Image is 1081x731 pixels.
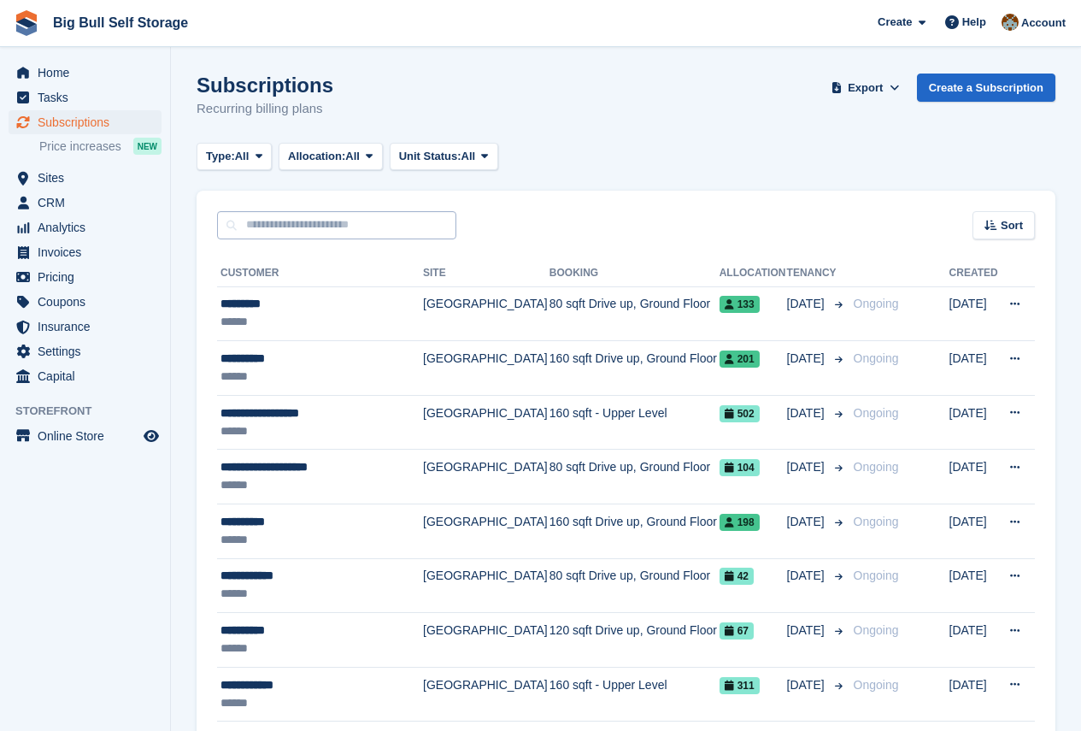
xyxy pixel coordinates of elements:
[854,569,899,582] span: Ongoing
[423,286,549,341] td: [GEOGRAPHIC_DATA]
[423,613,549,668] td: [GEOGRAPHIC_DATA]
[549,341,720,396] td: 160 sqft Drive up, Ground Floor
[549,558,720,613] td: 80 sqft Drive up, Ground Floor
[949,504,999,559] td: [DATE]
[9,290,162,314] a: menu
[9,240,162,264] a: menu
[720,351,760,368] span: 201
[9,339,162,363] a: menu
[39,139,121,155] span: Price increases
[423,341,549,396] td: [GEOGRAPHIC_DATA]
[720,677,760,694] span: 311
[197,143,272,171] button: Type: All
[38,424,140,448] span: Online Store
[38,339,140,363] span: Settings
[720,459,760,476] span: 104
[949,558,999,613] td: [DATE]
[1021,15,1066,32] span: Account
[949,667,999,722] td: [DATE]
[854,297,899,310] span: Ongoing
[549,613,720,668] td: 120 sqft Drive up, Ground Floor
[549,260,720,287] th: Booking
[720,514,760,531] span: 198
[38,191,140,215] span: CRM
[423,395,549,450] td: [GEOGRAPHIC_DATA]
[949,260,999,287] th: Created
[720,405,760,422] span: 502
[854,623,899,637] span: Ongoing
[787,676,828,694] span: [DATE]
[38,240,140,264] span: Invoices
[38,290,140,314] span: Coupons
[549,504,720,559] td: 160 sqft Drive up, Ground Floor
[787,404,828,422] span: [DATE]
[9,315,162,339] a: menu
[828,74,903,102] button: Export
[720,568,754,585] span: 42
[878,14,912,31] span: Create
[549,450,720,504] td: 80 sqft Drive up, Ground Floor
[235,148,250,165] span: All
[206,148,235,165] span: Type:
[9,364,162,388] a: menu
[848,80,883,97] span: Export
[423,450,549,504] td: [GEOGRAPHIC_DATA]
[787,513,828,531] span: [DATE]
[423,667,549,722] td: [GEOGRAPHIC_DATA]
[38,364,140,388] span: Capital
[854,351,899,365] span: Ongoing
[38,315,140,339] span: Insurance
[9,85,162,109] a: menu
[423,558,549,613] td: [GEOGRAPHIC_DATA]
[949,450,999,504] td: [DATE]
[399,148,461,165] span: Unit Status:
[549,667,720,722] td: 160 sqft - Upper Level
[197,99,333,119] p: Recurring billing plans
[461,148,476,165] span: All
[217,260,423,287] th: Customer
[854,678,899,692] span: Ongoing
[1001,217,1023,234] span: Sort
[9,110,162,134] a: menu
[288,148,345,165] span: Allocation:
[423,504,549,559] td: [GEOGRAPHIC_DATA]
[46,9,195,37] a: Big Bull Self Storage
[9,166,162,190] a: menu
[854,406,899,420] span: Ongoing
[197,74,333,97] h1: Subscriptions
[917,74,1055,102] a: Create a Subscription
[854,460,899,474] span: Ongoing
[854,515,899,528] span: Ongoing
[141,426,162,446] a: Preview store
[38,85,140,109] span: Tasks
[39,137,162,156] a: Price increases NEW
[549,286,720,341] td: 80 sqft Drive up, Ground Floor
[949,286,999,341] td: [DATE]
[9,61,162,85] a: menu
[9,215,162,239] a: menu
[787,350,828,368] span: [DATE]
[14,10,39,36] img: stora-icon-8386f47178a22dfd0bd8f6a31ec36ba5ce8667c1dd55bd0f319d3a0aa187defe.svg
[133,138,162,155] div: NEW
[9,424,162,448] a: menu
[549,395,720,450] td: 160 sqft - Upper Level
[38,110,140,134] span: Subscriptions
[279,143,383,171] button: Allocation: All
[949,613,999,668] td: [DATE]
[787,260,847,287] th: Tenancy
[720,622,754,640] span: 67
[345,148,360,165] span: All
[949,341,999,396] td: [DATE]
[787,458,828,476] span: [DATE]
[38,166,140,190] span: Sites
[38,215,140,239] span: Analytics
[9,265,162,289] a: menu
[720,296,760,313] span: 133
[787,622,828,640] span: [DATE]
[38,61,140,85] span: Home
[423,260,549,287] th: Site
[787,295,828,313] span: [DATE]
[9,191,162,215] a: menu
[720,260,787,287] th: Allocation
[390,143,498,171] button: Unit Status: All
